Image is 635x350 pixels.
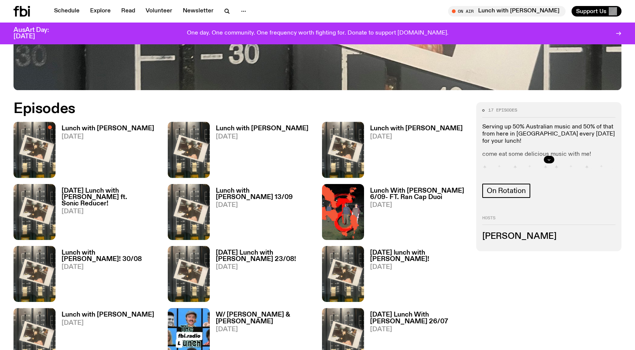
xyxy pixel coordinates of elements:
h3: W/ [PERSON_NAME] & [PERSON_NAME] [216,312,313,324]
h2: Hosts [482,216,615,225]
span: [DATE] [216,202,313,208]
span: [DATE] [370,134,463,140]
h3: [PERSON_NAME] [482,232,615,241]
img: A polaroid of Ella Avni in the studio on top of the mixer which is also located in the studio. [168,122,210,178]
img: A polaroid of Ella Avni in the studio on top of the mixer which is also located in the studio. [322,122,364,178]
span: [DATE] [62,134,154,140]
img: A polaroid of Ella Avni in the studio on top of the mixer which is also located in the studio. [14,184,56,240]
span: Support Us [576,8,606,15]
a: Lunch With [PERSON_NAME] 6/09- FT. Ran Cap Duoi[DATE] [364,188,467,240]
img: A polaroid of Ella Avni in the studio on top of the mixer which is also located in the studio. [14,246,56,302]
a: Lunch with [PERSON_NAME][DATE] [56,125,154,178]
h3: [DATE] Lunch with [PERSON_NAME] ft. Sonic Reducer! [62,188,159,207]
a: Explore [86,6,115,17]
img: A polaroid of Ella Avni in the studio on top of the mixer which is also located in the studio. [322,246,364,302]
button: On AirLunch with [PERSON_NAME] [448,6,566,17]
p: One day. One community. One frequency worth fighting for. Donate to support [DOMAIN_NAME]. [187,30,448,37]
h3: Lunch With [PERSON_NAME] 6/09- FT. Ran Cap Duoi [370,188,467,201]
h3: Lunch with [PERSON_NAME] [370,125,463,132]
span: 17 episodes [488,108,517,112]
span: [DATE] [370,202,467,208]
p: Serving up 50% Australian music and 50% of that from here in [GEOGRAPHIC_DATA] every [DATE] for y... [482,124,615,145]
h3: [DATE] lunch with [PERSON_NAME]! [370,250,467,262]
a: Lunch with [PERSON_NAME][DATE] [210,125,308,178]
h3: Lunch with [PERSON_NAME] [62,125,154,132]
h3: [DATE] Lunch With [PERSON_NAME] 26/07 [370,312,467,324]
span: [DATE] [62,320,154,326]
h3: [DATE] Lunch with [PERSON_NAME] 23/08! [216,250,313,262]
span: On Rotation [487,187,526,195]
h3: Lunch with [PERSON_NAME]! 30/08 [62,250,159,262]
a: [DATE] Lunch with [PERSON_NAME] 23/08![DATE] [210,250,313,302]
img: A polaroid of Ella Avni in the studio on top of the mixer which is also located in the studio. [168,246,210,302]
a: [DATE] lunch with [PERSON_NAME]![DATE] [364,250,467,302]
img: A polaroid of Ella Avni in the studio on top of the mixer which is also located in the studio. [168,184,210,240]
h3: Lunch with [PERSON_NAME] [62,312,154,318]
span: [DATE] [62,208,159,215]
a: Volunteer [141,6,177,17]
h3: Lunch with [PERSON_NAME] [216,125,308,132]
a: Schedule [50,6,84,17]
a: [DATE] Lunch with [PERSON_NAME] ft. Sonic Reducer![DATE] [56,188,159,240]
span: [DATE] [370,326,467,333]
img: A polaroid of Ella Avni in the studio on top of the mixer which is also located in the studio. [14,122,56,178]
h3: AusArt Day: [DATE] [14,27,62,40]
h3: Lunch with [PERSON_NAME] 13/09 [216,188,313,201]
span: [DATE] [370,264,467,270]
span: [DATE] [62,264,159,270]
span: [DATE] [216,134,308,140]
a: Lunch with [PERSON_NAME]! 30/08[DATE] [56,250,159,302]
a: On Rotation [482,184,530,198]
a: Lunch with [PERSON_NAME][DATE] [364,125,463,178]
a: Lunch with [PERSON_NAME] 13/09[DATE] [210,188,313,240]
span: [DATE] [216,326,313,333]
span: [DATE] [216,264,313,270]
h2: Episodes [14,102,416,116]
a: Newsletter [178,6,218,17]
button: Support Us [572,6,621,17]
a: Read [117,6,140,17]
